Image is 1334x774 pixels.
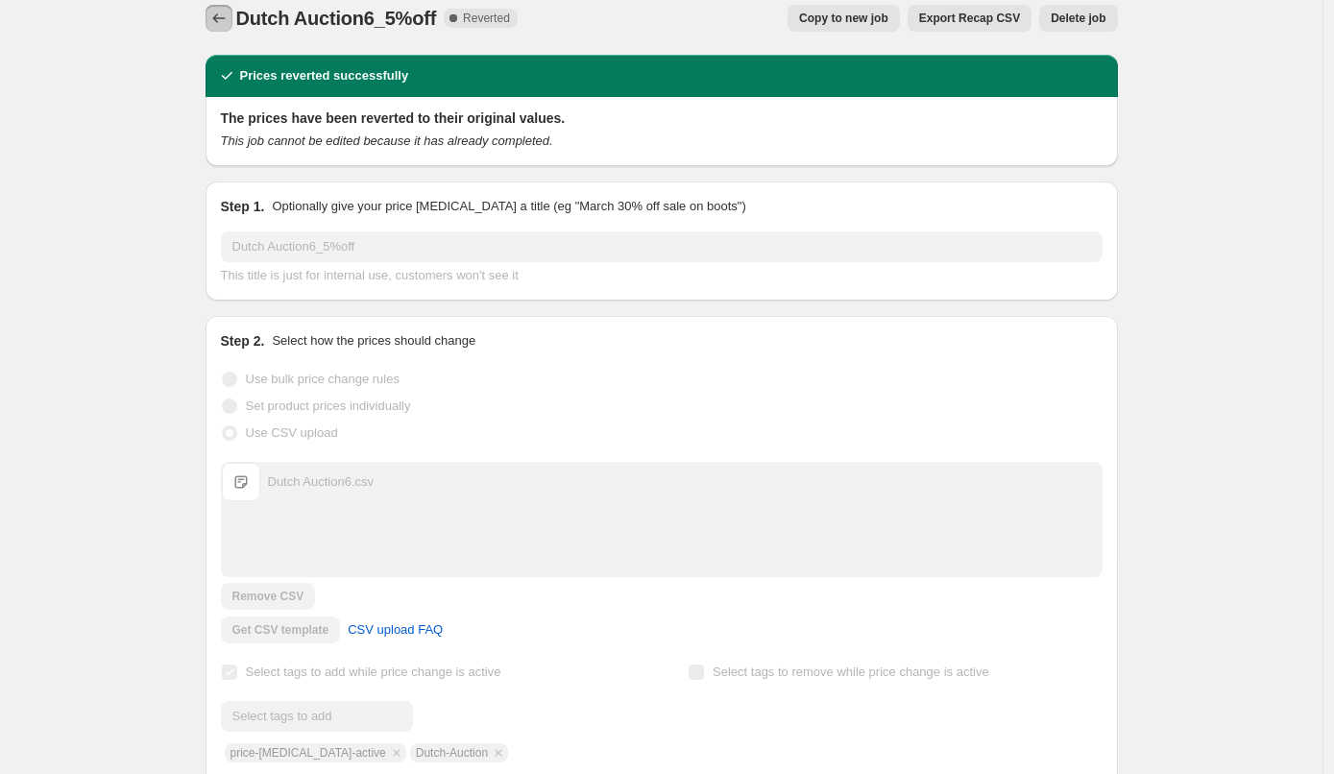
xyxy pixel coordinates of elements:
h2: The prices have been reverted to their original values. [221,109,1103,128]
h2: Step 2. [221,331,265,351]
button: Price change jobs [206,5,232,32]
span: Use bulk price change rules [246,372,400,386]
span: Export Recap CSV [919,11,1020,26]
input: Select tags to add [221,701,413,732]
i: This job cannot be edited because it has already completed. [221,133,553,148]
span: Dutch Auction6_5%off [236,8,437,29]
button: Export Recap CSV [908,5,1031,32]
span: Copy to new job [799,11,888,26]
div: Dutch Auction6.csv [268,472,375,492]
input: 30% off holiday sale [221,231,1103,262]
span: Select tags to add while price change is active [246,665,501,679]
p: Select how the prices should change [272,331,475,351]
p: Optionally give your price [MEDICAL_DATA] a title (eg "March 30% off sale on boots") [272,197,745,216]
span: This title is just for internal use, customers won't see it [221,268,519,282]
a: CSV upload FAQ [336,615,454,645]
span: Set product prices individually [246,399,411,413]
span: CSV upload FAQ [348,620,443,640]
span: Use CSV upload [246,425,338,440]
button: Copy to new job [788,5,900,32]
span: Reverted [463,11,510,26]
h2: Step 1. [221,197,265,216]
h2: Prices reverted successfully [240,66,409,85]
button: Delete job [1039,5,1117,32]
span: Select tags to remove while price change is active [713,665,989,679]
span: Delete job [1051,11,1105,26]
